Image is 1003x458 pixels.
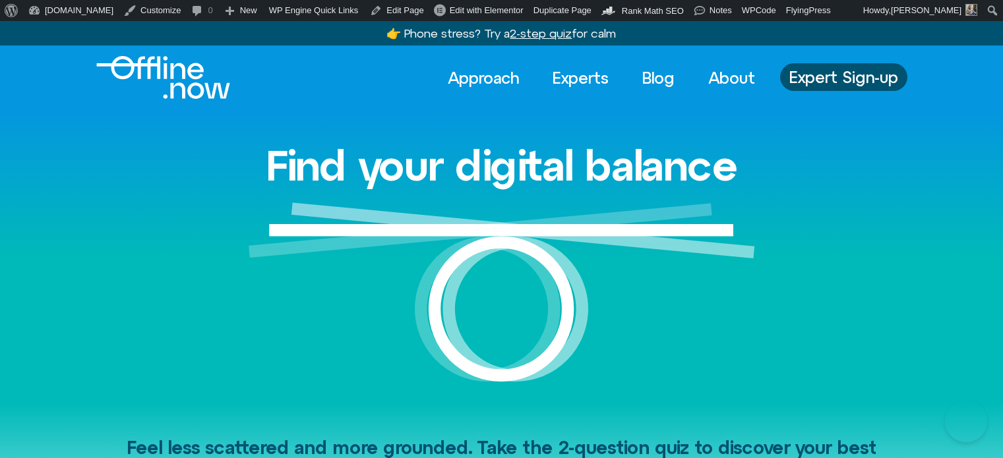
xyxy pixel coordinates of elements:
[789,69,898,86] span: Expert Sign-up
[780,63,907,91] a: Expert Sign-up
[696,63,767,92] a: About
[266,142,738,188] h1: Find your digital balance
[249,202,755,403] img: Graphic of a white circle with a white line balancing on top to represent balance.
[96,56,208,99] div: Logo
[945,400,987,442] iframe: Botpress
[450,5,524,15] span: Edit with Elementor
[386,26,616,40] a: 👉 Phone stress? Try a2-step quizfor calm
[436,63,767,92] nav: Menu
[891,5,961,15] span: [PERSON_NAME]
[622,6,684,16] span: Rank Math SEO
[630,63,686,92] a: Blog
[541,63,621,92] a: Experts
[96,56,230,99] img: Offline.Now logo in white. Text of the words offline.now with a line going through the "O"
[510,26,572,40] u: 2-step quiz
[436,63,531,92] a: Approach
